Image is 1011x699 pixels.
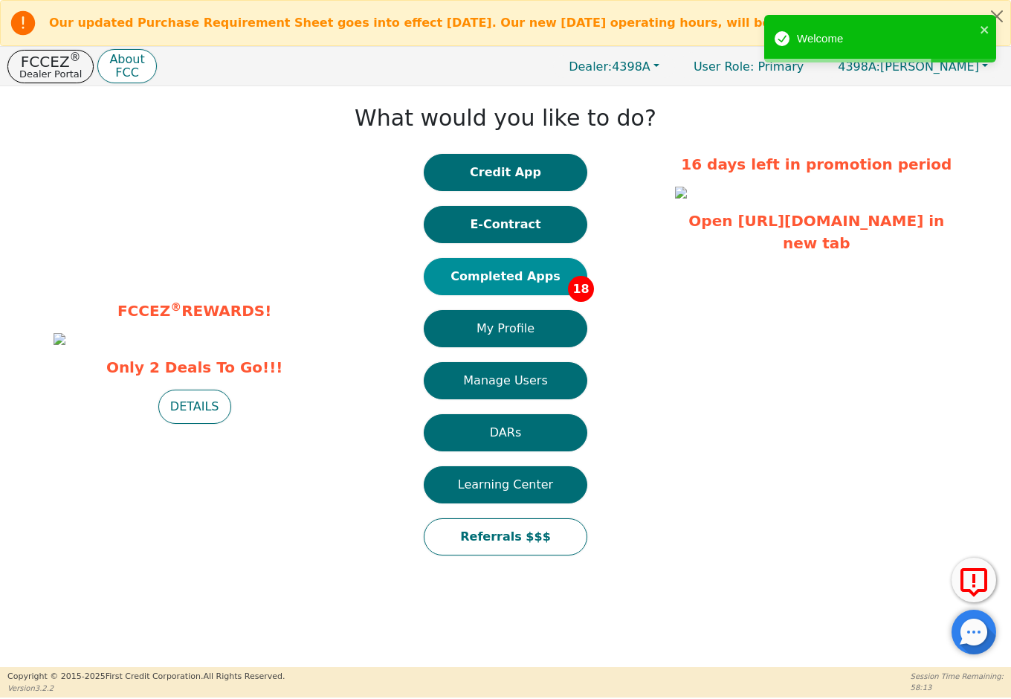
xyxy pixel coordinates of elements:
p: FCCEZ REWARDS! [54,300,336,322]
img: fbbb0730-4776-44d6-b0a5-6ff15fe49af5 [675,187,687,199]
p: Primary [679,52,818,81]
p: Session Time Remaining: [911,671,1004,682]
button: Referrals $$$ [424,518,587,555]
span: All Rights Reserved. [203,671,285,681]
span: 4398A: [838,59,880,74]
sup: ® [70,51,81,64]
button: close [980,21,990,38]
button: Report Error to FCC [952,558,996,602]
h1: What would you like to do? [355,105,656,132]
span: 18 [568,276,594,302]
span: User Role : [694,59,754,74]
button: FCCEZ®Dealer Portal [7,50,94,83]
button: DARs [424,414,587,451]
a: User Role: Primary [679,52,818,81]
button: Manage Users [424,362,587,399]
button: Close alert [983,1,1010,31]
span: [PERSON_NAME] [838,59,979,74]
button: AboutFCC [97,49,156,84]
a: Open [URL][DOMAIN_NAME] in new tab [688,212,944,252]
div: Welcome [797,30,975,48]
sup: ® [170,300,181,314]
span: Only 2 Deals To Go!!! [54,356,336,379]
button: My Profile [424,310,587,347]
button: Learning Center [424,466,587,503]
button: E-Contract [424,206,587,243]
p: About [109,54,144,65]
img: 1f4f9d57-fe3c-46b2-847b-75b5c1c556d2 [54,333,65,345]
p: FCCEZ [19,54,82,69]
button: Completed Apps18 [424,258,587,295]
span: 4398A [569,59,650,74]
p: 16 days left in promotion period [675,153,957,175]
b: Our updated Purchase Requirement Sheet goes into effect [DATE]. Our new [DATE] operating hours, w... [49,16,866,30]
button: DETAILS [158,390,231,424]
p: Dealer Portal [19,69,82,79]
p: Copyright © 2015- 2025 First Credit Corporation. [7,671,285,683]
p: FCC [109,67,144,79]
span: Dealer: [569,59,612,74]
button: Dealer:4398A [553,55,675,78]
button: Credit App [424,154,587,191]
p: Version 3.2.2 [7,683,285,694]
p: 58:13 [911,682,1004,693]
